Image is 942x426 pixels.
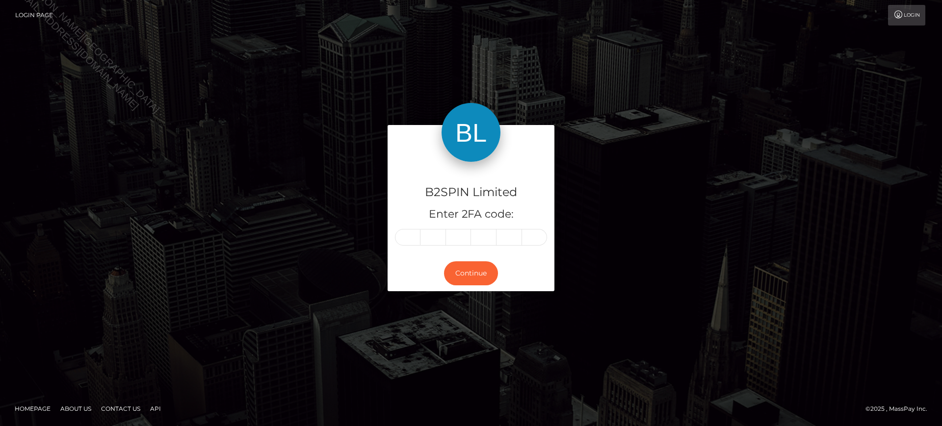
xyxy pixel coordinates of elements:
[395,207,547,222] h5: Enter 2FA code:
[865,403,935,414] div: © 2025 , MassPay Inc.
[444,261,498,285] button: Continue
[888,5,925,25] a: Login
[146,401,165,416] a: API
[395,184,547,201] h4: B2SPIN Limited
[15,5,53,25] a: Login Page
[97,401,144,416] a: Contact Us
[56,401,95,416] a: About Us
[442,103,500,162] img: B2SPIN Limited
[11,401,54,416] a: Homepage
